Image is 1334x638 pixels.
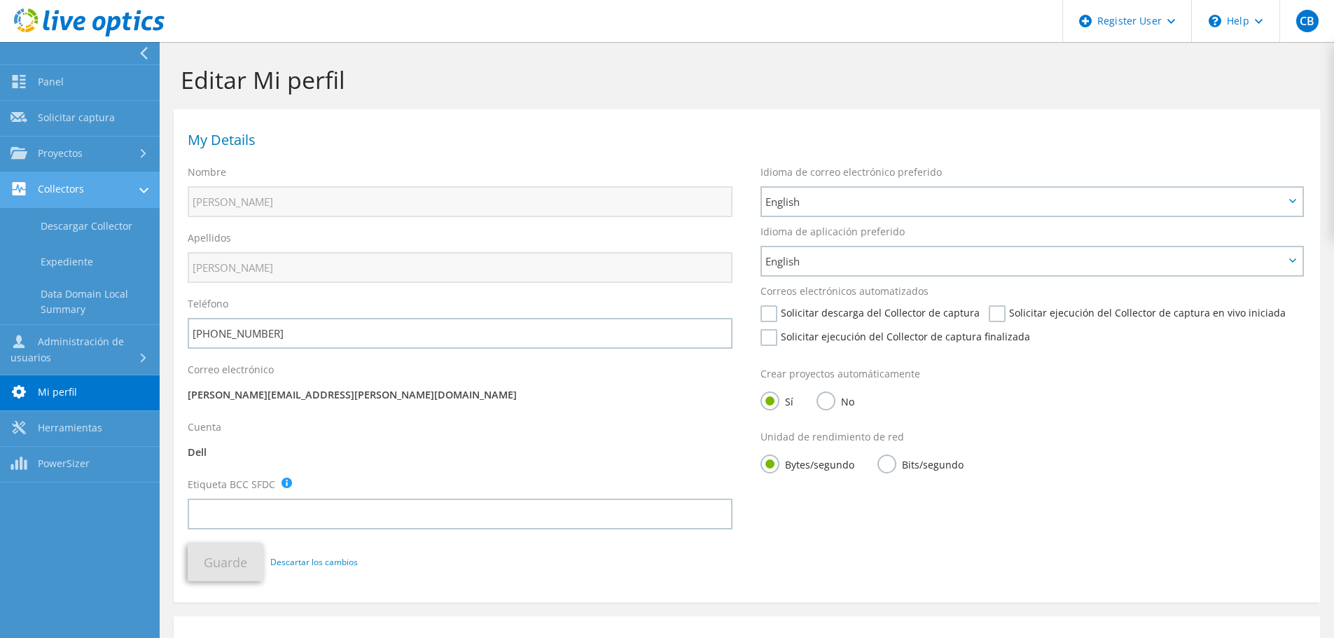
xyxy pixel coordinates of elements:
button: Guarde [188,543,263,581]
h1: Editar Mi perfil [181,65,1306,95]
label: Sí [760,391,793,409]
span: English [765,253,1284,270]
label: Apellidos [188,231,231,245]
label: Solicitar ejecución del Collector de captura en vivo iniciada [989,305,1286,322]
label: No [817,391,854,409]
label: Bits/segundo [877,455,964,472]
label: Correos electrónicos automatizados [760,284,929,298]
span: English [765,193,1284,210]
label: Correo electrónico [188,363,274,377]
label: Solicitar descarga del Collector de captura [760,305,980,322]
label: Solicitar ejecución del Collector de captura finalizada [760,329,1030,346]
a: Descartar los cambios [270,555,358,570]
label: Crear proyectos automáticamente [760,367,920,381]
label: Etiqueta BCC SFDC [188,478,275,492]
span: CB [1296,10,1319,32]
h1: My Details [188,133,1299,147]
label: Bytes/segundo [760,455,854,472]
label: Unidad de rendimiento de red [760,430,904,444]
p: Dell [188,445,732,460]
label: Nombre [188,165,226,179]
label: Idioma de aplicación preferido [760,225,905,239]
p: [PERSON_NAME][EMAIL_ADDRESS][PERSON_NAME][DOMAIN_NAME] [188,387,732,403]
label: Idioma de correo electrónico preferido [760,165,942,179]
svg: \n [1209,15,1221,27]
label: Cuenta [188,420,221,434]
label: Teléfono [188,297,228,311]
